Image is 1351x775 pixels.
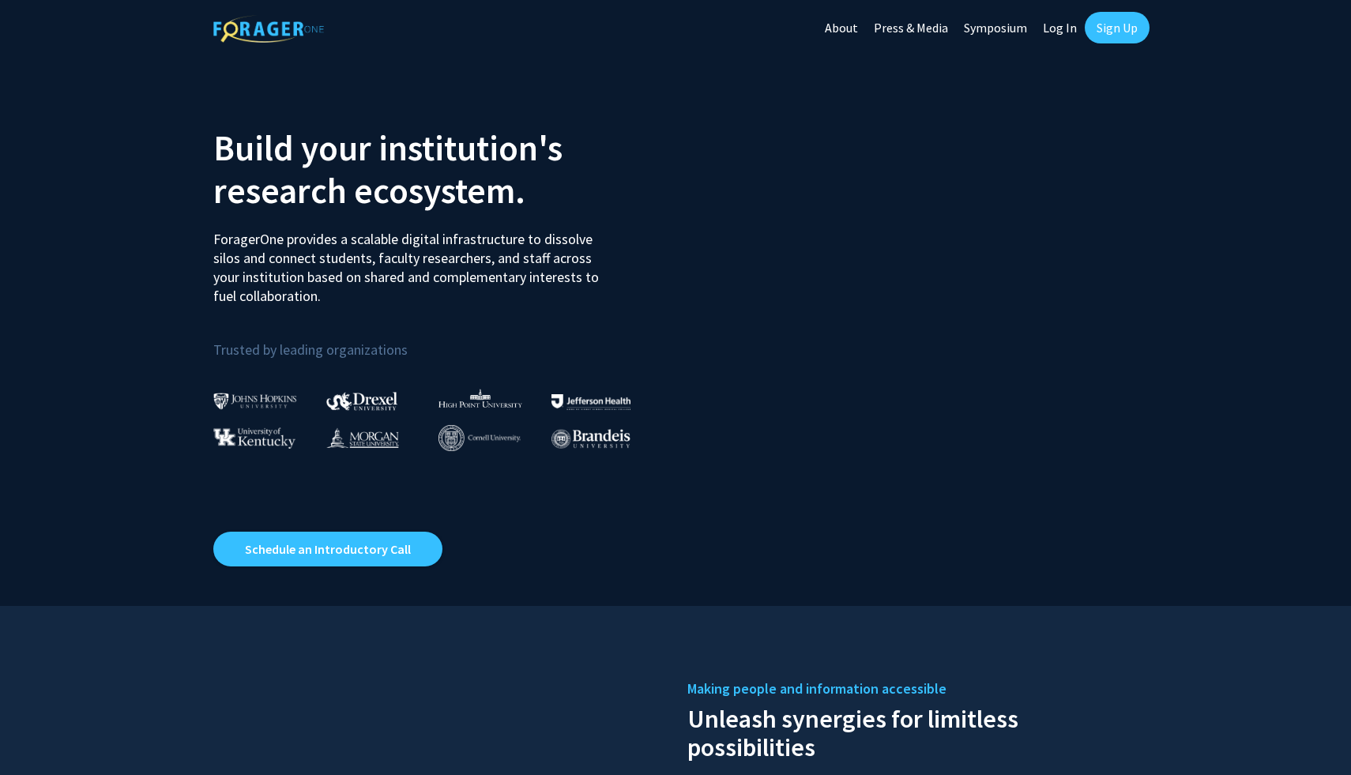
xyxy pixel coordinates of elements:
[1085,12,1150,43] a: Sign Up
[438,389,522,408] img: High Point University
[213,218,610,306] p: ForagerOne provides a scalable digital infrastructure to dissolve silos and connect students, fac...
[551,394,630,409] img: Thomas Jefferson University
[326,427,399,448] img: Morgan State University
[213,318,664,362] p: Trusted by leading organizations
[213,532,442,566] a: Opens in a new tab
[213,427,295,449] img: University of Kentucky
[213,15,324,43] img: ForagerOne Logo
[438,425,521,451] img: Cornell University
[687,701,1138,762] h2: Unleash synergies for limitless possibilities
[213,393,297,409] img: Johns Hopkins University
[551,429,630,449] img: Brandeis University
[326,392,397,410] img: Drexel University
[213,126,664,212] h2: Build your institution's research ecosystem.
[687,677,1138,701] h5: Making people and information accessible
